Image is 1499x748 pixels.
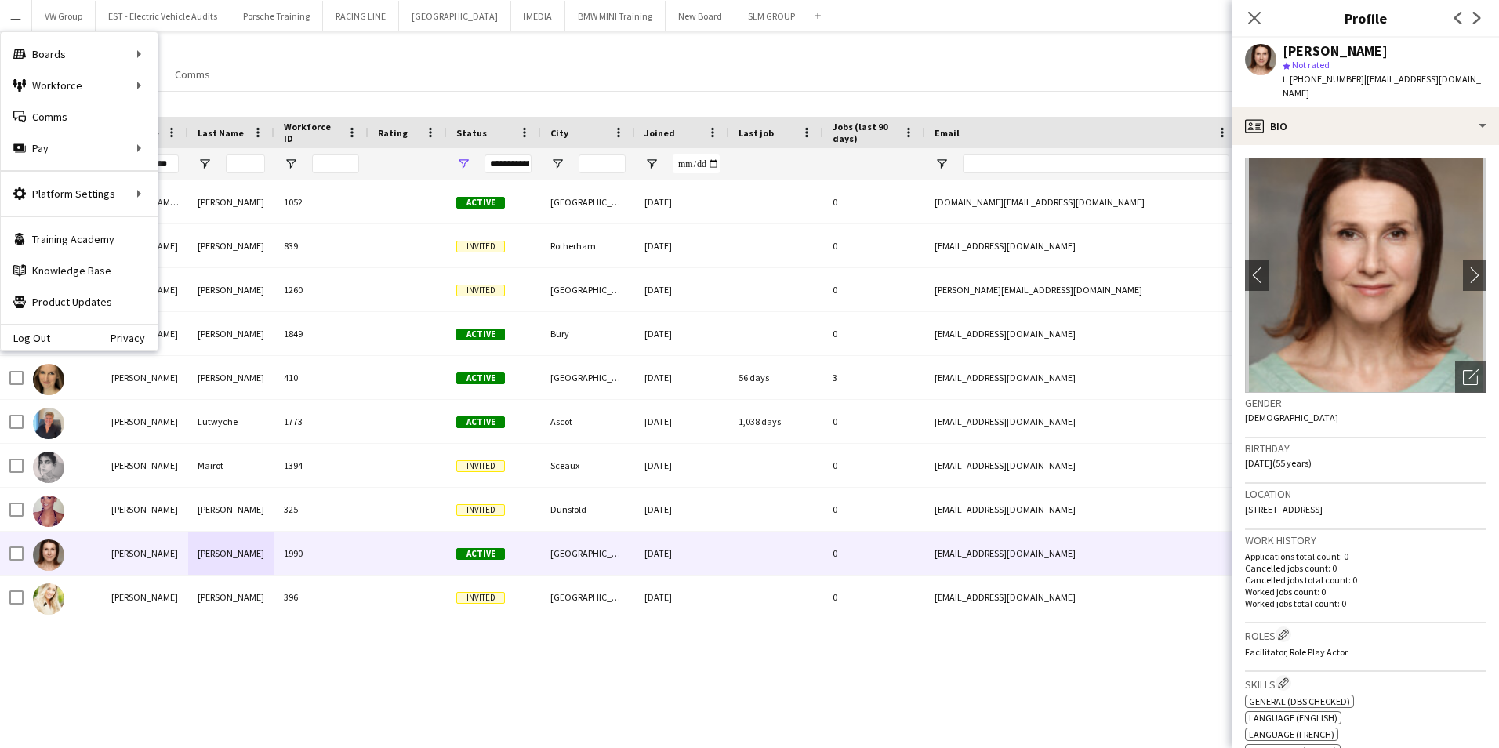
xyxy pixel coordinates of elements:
[511,1,565,31] button: IMEDIA
[925,180,1239,223] div: [DOMAIN_NAME][EMAIL_ADDRESS][DOMAIN_NAME]
[1283,73,1481,99] span: | [EMAIL_ADDRESS][DOMAIN_NAME]
[635,576,729,619] div: [DATE]
[735,1,808,31] button: SLM GROUP
[1245,562,1486,574] p: Cancelled jobs count: 0
[188,268,274,311] div: [PERSON_NAME]
[188,400,274,443] div: Lutwyche
[925,532,1239,575] div: [EMAIL_ADDRESS][DOMAIN_NAME]
[188,312,274,355] div: [PERSON_NAME]
[925,444,1239,487] div: [EMAIL_ADDRESS][DOMAIN_NAME]
[284,121,340,144] span: Workforce ID
[666,1,735,31] button: New Board
[823,444,925,487] div: 0
[274,356,368,399] div: 410
[175,67,210,82] span: Comms
[823,488,925,531] div: 0
[399,1,511,31] button: [GEOGRAPHIC_DATA]
[565,1,666,31] button: BMW MINI Training
[33,452,64,483] img: Louise Mairot
[456,285,505,296] span: Invited
[33,496,64,527] img: Louise Moore
[823,576,925,619] div: 0
[823,180,925,223] div: 0
[198,127,244,139] span: Last Name
[169,64,216,85] a: Comms
[925,400,1239,443] div: [EMAIL_ADDRESS][DOMAIN_NAME]
[925,224,1239,267] div: [EMAIL_ADDRESS][DOMAIN_NAME]
[1245,574,1486,586] p: Cancelled jobs total count: 0
[673,154,720,173] input: Joined Filter Input
[1,133,158,164] div: Pay
[1245,550,1486,562] p: Applications total count: 0
[1245,586,1486,597] p: Worked jobs count: 0
[188,444,274,487] div: Mairot
[541,224,635,267] div: Rotherham
[1232,107,1499,145] div: Bio
[456,157,470,171] button: Open Filter Menu
[729,356,823,399] div: 56 days
[1245,503,1323,515] span: [STREET_ADDRESS]
[729,400,823,443] div: 1,038 days
[378,127,408,139] span: Rating
[102,532,188,575] div: [PERSON_NAME]
[456,329,505,340] span: Active
[635,400,729,443] div: [DATE]
[823,312,925,355] div: 0
[644,127,675,139] span: Joined
[312,154,359,173] input: Workforce ID Filter Input
[140,154,179,173] input: First Name Filter Input
[33,539,64,571] img: Louise Morell
[1245,412,1338,423] span: [DEMOGRAPHIC_DATA]
[833,121,897,144] span: Jobs (last 90 days)
[550,157,564,171] button: Open Filter Menu
[1249,728,1334,740] span: Language (French)
[1292,59,1330,71] span: Not rated
[274,576,368,619] div: 396
[188,532,274,575] div: [PERSON_NAME]
[456,548,505,560] span: Active
[102,488,188,531] div: [PERSON_NAME]
[274,488,368,531] div: 325
[111,332,158,344] a: Privacy
[456,592,505,604] span: Invited
[230,1,323,31] button: Porsche Training
[198,157,212,171] button: Open Filter Menu
[1249,695,1350,707] span: General (DBS Checked)
[823,532,925,575] div: 0
[1232,8,1499,28] h3: Profile
[1455,361,1486,393] div: Open photos pop-in
[274,180,368,223] div: 1052
[739,127,774,139] span: Last job
[1,38,158,70] div: Boards
[1,286,158,318] a: Product Updates
[541,356,635,399] div: [GEOGRAPHIC_DATA]
[1,255,158,286] a: Knowledge Base
[823,268,925,311] div: 0
[1283,73,1364,85] span: t. [PHONE_NUMBER]
[925,356,1239,399] div: [EMAIL_ADDRESS][DOMAIN_NAME]
[323,1,399,31] button: RACING LINE
[284,157,298,171] button: Open Filter Menu
[32,1,96,31] button: VW Group
[274,532,368,575] div: 1990
[1245,675,1486,692] h3: Skills
[963,154,1229,173] input: Email Filter Input
[635,224,729,267] div: [DATE]
[226,154,265,173] input: Last Name Filter Input
[1283,44,1388,58] div: [PERSON_NAME]
[456,127,487,139] span: Status
[188,488,274,531] div: [PERSON_NAME]
[635,268,729,311] div: [DATE]
[925,268,1239,311] div: [PERSON_NAME][EMAIL_ADDRESS][DOMAIN_NAME]
[823,224,925,267] div: 0
[925,488,1239,531] div: [EMAIL_ADDRESS][DOMAIN_NAME]
[1245,597,1486,609] p: Worked jobs total count: 0
[541,444,635,487] div: Sceaux
[1245,457,1312,469] span: [DATE] (55 years)
[188,576,274,619] div: [PERSON_NAME]
[823,400,925,443] div: 0
[456,197,505,209] span: Active
[635,180,729,223] div: [DATE]
[541,268,635,311] div: [GEOGRAPHIC_DATA]
[635,488,729,531] div: [DATE]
